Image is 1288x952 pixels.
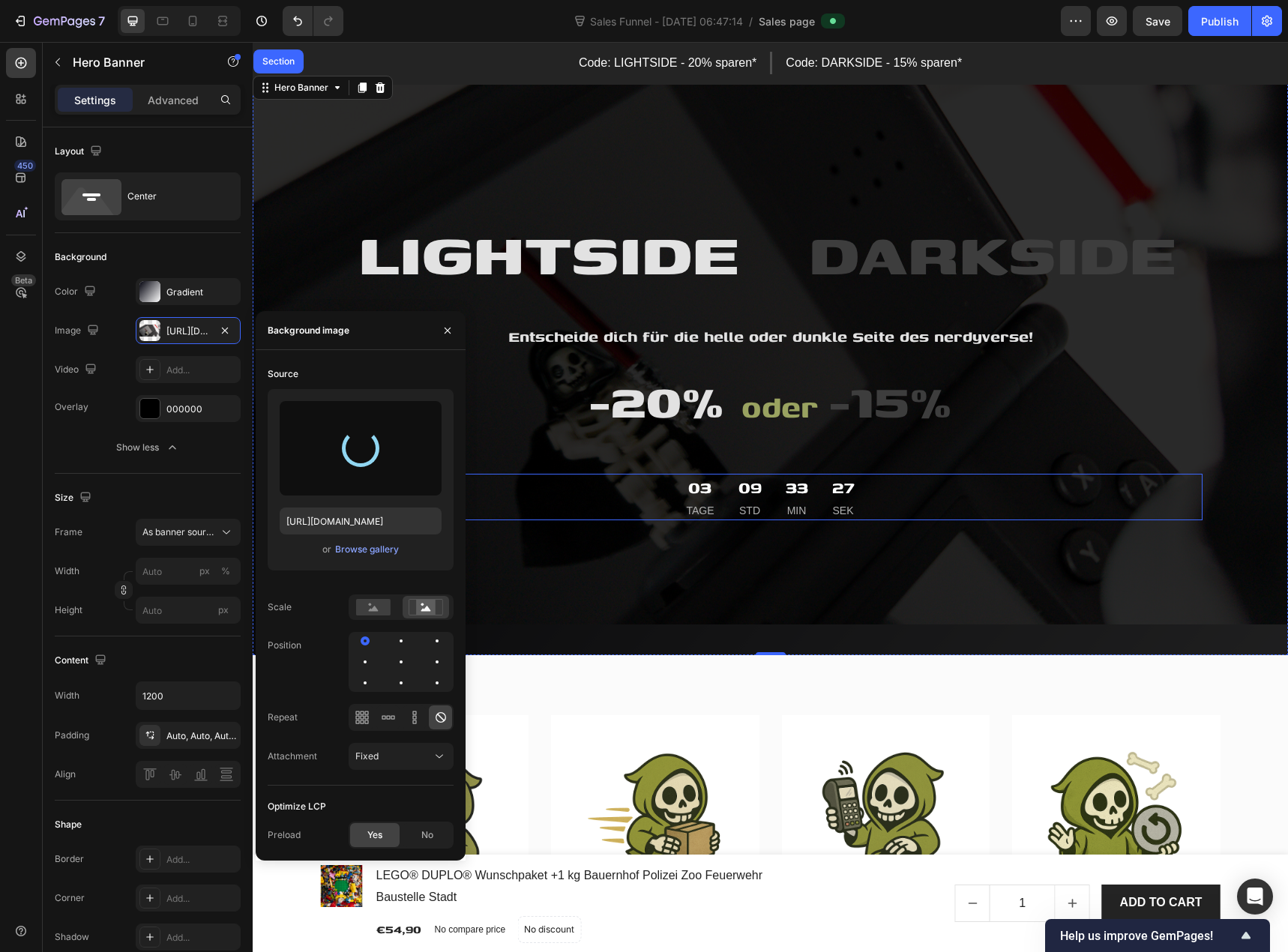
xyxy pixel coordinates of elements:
p: Advanced [148,92,199,108]
span: px [218,604,229,615]
input: px% [136,558,241,585]
input: quantity [737,843,803,879]
button: decrement [703,843,737,879]
button: ADD TO CART [849,843,968,879]
img: Alt Image [97,697,247,847]
div: 33 [533,432,556,459]
span: No [421,828,433,842]
button: Save [1133,6,1182,36]
p: Code: LIGHTSIDE - 20% sparen* [326,10,504,32]
div: Center [127,179,219,214]
p: ⁠⁠⁠⁠⁠⁠⁠ [526,161,954,259]
div: Source [268,367,298,381]
div: Repeat [268,711,298,724]
div: Browse gallery [335,543,399,556]
span: LIGHTSIDE [106,165,487,255]
strong: oder [489,342,565,387]
div: 03 [433,432,461,459]
span: or [322,540,331,558]
div: Countdown Timer [89,416,172,430]
div: 000000 [166,403,237,416]
span: DARKSIDE [556,165,924,255]
span: Sales Funnel - [DATE] 06:47:14 [587,13,746,29]
div: Overlay [55,400,88,414]
label: Frame [55,525,82,539]
span: Sales page [759,13,815,29]
div: Beta [11,274,36,286]
span: Save [1146,15,1170,28]
div: Background [55,250,106,264]
div: Padding [55,729,89,742]
span: / [749,13,753,29]
div: Width [55,689,79,702]
p: Hero Banner [73,53,200,71]
div: 27 [580,432,602,459]
div: [URL][DOMAIN_NAME] [166,325,210,338]
div: Rich Text Editor. Editing area: main [325,9,505,34]
div: Content [55,651,109,671]
div: Position [268,639,301,652]
div: ADD TO CART [867,852,950,870]
div: 450 [14,160,36,172]
input: https://example.com/image.jpg [280,507,442,534]
div: Preload [268,828,301,842]
p: ⁠⁠⁠⁠⁠⁠⁠ [70,319,966,403]
img: Alt Image [558,697,708,847]
div: Add... [166,364,237,377]
div: Section [7,15,45,24]
div: Add... [166,853,237,867]
div: Shadow [55,930,89,944]
div: Open Intercom Messenger [1237,879,1273,915]
button: Browse gallery [334,542,400,557]
button: Publish [1188,6,1251,36]
div: px [199,564,210,578]
div: Auto, Auto, Auto, Auto [166,729,237,743]
div: Rich Text Editor. Editing area: main [68,281,968,309]
button: Fixed [349,743,454,770]
p: Std [486,460,509,478]
p: TAGE [433,460,461,478]
div: Optimize LCP [268,800,326,813]
div: Color [55,282,99,302]
iframe: Design area [253,42,1288,952]
div: Scale [268,600,292,614]
span: Help us improve GemPages! [1060,929,1237,943]
button: Show less [55,434,241,461]
p: Code: DARKSIDE - 15% sparen* [533,10,709,32]
div: Attachment [268,750,317,763]
div: Image [55,321,102,341]
img: Alt Image [789,697,939,847]
button: % [196,562,214,580]
div: % [221,564,230,578]
p: Min [533,460,556,478]
span: Yes [367,828,382,842]
div: Publish [1201,13,1239,29]
div: Rich Text Editor. Editing area: main [532,9,711,34]
button: increment [803,843,837,879]
div: Video [55,360,100,380]
p: Settings [74,92,116,108]
div: Layout [55,142,105,162]
div: Add... [166,892,237,906]
button: Show survey - Help us improve GemPages! [1060,927,1255,945]
p: Sek [580,460,602,478]
h2: Rich Text Editor. Editing area: main [524,160,956,260]
h2: Rich Text Editor. Editing area: main [68,317,968,405]
button: As banner source [136,519,241,546]
div: Hero Banner [19,39,79,52]
label: Width [55,564,79,578]
span: Entscheide dich für die helle oder dunkle Seite des nerdyverse! [256,283,780,306]
button: 7 [6,6,112,36]
span: -20% [336,322,472,394]
p: No discount [271,881,322,894]
div: Align [55,768,76,781]
label: Height [55,603,82,617]
div: Border [55,852,84,866]
p: 7 [98,12,105,30]
span: -15% [576,322,699,394]
div: Size [55,488,94,508]
span: Fixed [355,750,379,762]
